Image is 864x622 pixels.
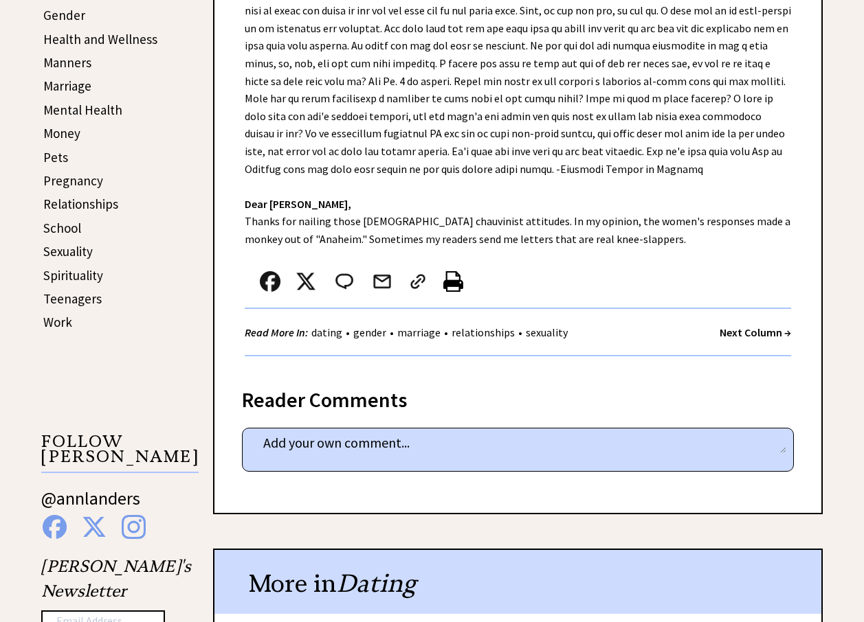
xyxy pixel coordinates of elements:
[43,7,85,23] a: Gender
[245,324,571,341] div: • • • •
[245,325,308,339] strong: Read More In:
[443,271,463,292] img: printer%20icon.png
[43,290,102,307] a: Teenagers
[448,325,518,339] a: relationships
[260,271,280,292] img: facebook.png
[43,78,91,94] a: Marriage
[333,271,356,292] img: message_round%202.png
[43,149,68,165] a: Pets
[43,243,93,260] a: Sexuality
[43,267,103,284] a: Spirituality
[720,325,791,339] a: Next Column →
[43,102,122,118] a: Mental Health
[43,54,91,71] a: Manners
[43,515,67,539] img: facebook%20blue.png
[522,325,571,339] a: sexuality
[82,515,107,539] img: x%20blue.png
[308,325,346,339] a: dating
[43,314,72,330] a: Work
[242,385,794,407] div: Reader Comments
[43,220,81,236] a: School
[372,271,392,292] img: mail.png
[350,325,390,339] a: gender
[337,568,417,599] span: Dating
[214,550,821,614] div: More in
[408,271,428,292] img: link_02.png
[43,172,103,189] a: Pregnancy
[245,197,351,211] strong: Dear [PERSON_NAME],
[43,196,118,212] a: Relationships
[394,325,444,339] a: marriage
[41,487,140,523] a: @annlanders
[122,515,146,539] img: instagram%20blue.png
[43,125,80,141] a: Money
[296,271,316,292] img: x_small.png
[41,434,199,473] p: FOLLOW [PERSON_NAME]
[43,31,157,47] a: Health and Wellness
